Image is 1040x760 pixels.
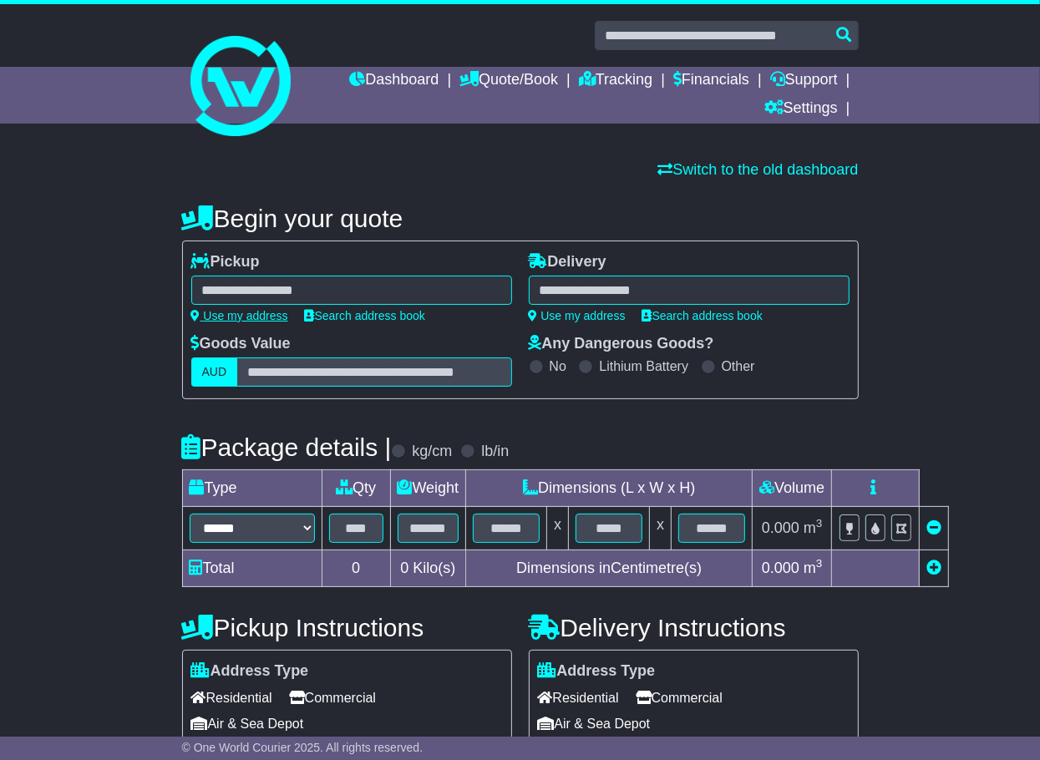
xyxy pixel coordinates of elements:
[182,550,322,587] td: Total
[762,560,799,576] span: 0.000
[390,550,466,587] td: Kilo(s)
[650,507,672,550] td: x
[305,309,425,322] a: Search address book
[182,741,424,754] span: © One World Courier 2025. All rights reserved.
[579,67,652,95] a: Tracking
[191,711,304,737] span: Air & Sea Depot
[459,67,558,95] a: Quote/Book
[349,67,439,95] a: Dashboard
[289,685,376,711] span: Commercial
[529,253,606,271] label: Delivery
[191,357,238,387] label: AUD
[182,614,512,641] h4: Pickup Instructions
[191,309,288,322] a: Use my address
[322,470,390,507] td: Qty
[481,443,509,461] label: lb/in
[770,67,838,95] a: Support
[599,358,688,374] label: Lithium Battery
[182,205,859,232] h4: Begin your quote
[547,507,569,550] td: x
[390,470,466,507] td: Weight
[529,309,626,322] a: Use my address
[550,358,566,374] label: No
[816,517,823,529] sup: 3
[191,253,260,271] label: Pickup
[804,519,823,536] span: m
[466,470,753,507] td: Dimensions (L x W x H)
[182,470,322,507] td: Type
[816,557,823,570] sup: 3
[926,519,941,536] a: Remove this item
[722,358,755,374] label: Other
[753,470,832,507] td: Volume
[657,161,858,178] a: Switch to the old dashboard
[191,662,309,681] label: Address Type
[529,614,859,641] h4: Delivery Instructions
[538,685,619,711] span: Residential
[642,309,763,322] a: Search address book
[538,711,651,737] span: Air & Sea Depot
[191,335,291,353] label: Goods Value
[636,685,723,711] span: Commercial
[538,662,656,681] label: Address Type
[466,550,753,587] td: Dimensions in Centimetre(s)
[764,95,838,124] a: Settings
[322,550,390,587] td: 0
[412,443,452,461] label: kg/cm
[400,560,408,576] span: 0
[182,433,392,461] h4: Package details |
[529,335,714,353] label: Any Dangerous Goods?
[926,560,941,576] a: Add new item
[804,560,823,576] span: m
[762,519,799,536] span: 0.000
[191,685,272,711] span: Residential
[673,67,749,95] a: Financials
